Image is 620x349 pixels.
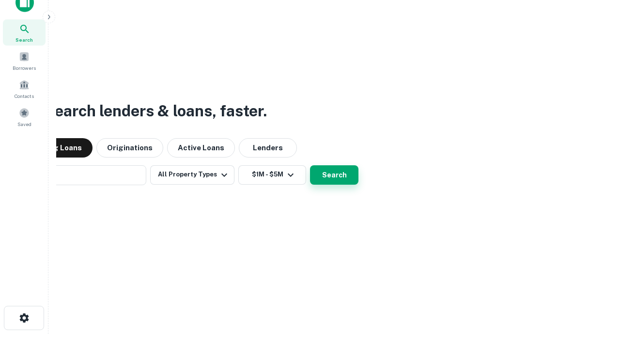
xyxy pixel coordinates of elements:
[3,76,46,102] a: Contacts
[310,165,358,185] button: Search
[96,138,163,158] button: Originations
[17,120,31,128] span: Saved
[44,99,267,123] h3: Search lenders & loans, faster.
[3,104,46,130] a: Saved
[3,48,46,74] a: Borrowers
[167,138,235,158] button: Active Loans
[238,165,306,185] button: $1M - $5M
[3,19,46,46] a: Search
[150,165,234,185] button: All Property Types
[13,64,36,72] span: Borrowers
[15,92,34,100] span: Contacts
[572,271,620,318] iframe: Chat Widget
[239,138,297,158] button: Lenders
[15,36,33,44] span: Search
